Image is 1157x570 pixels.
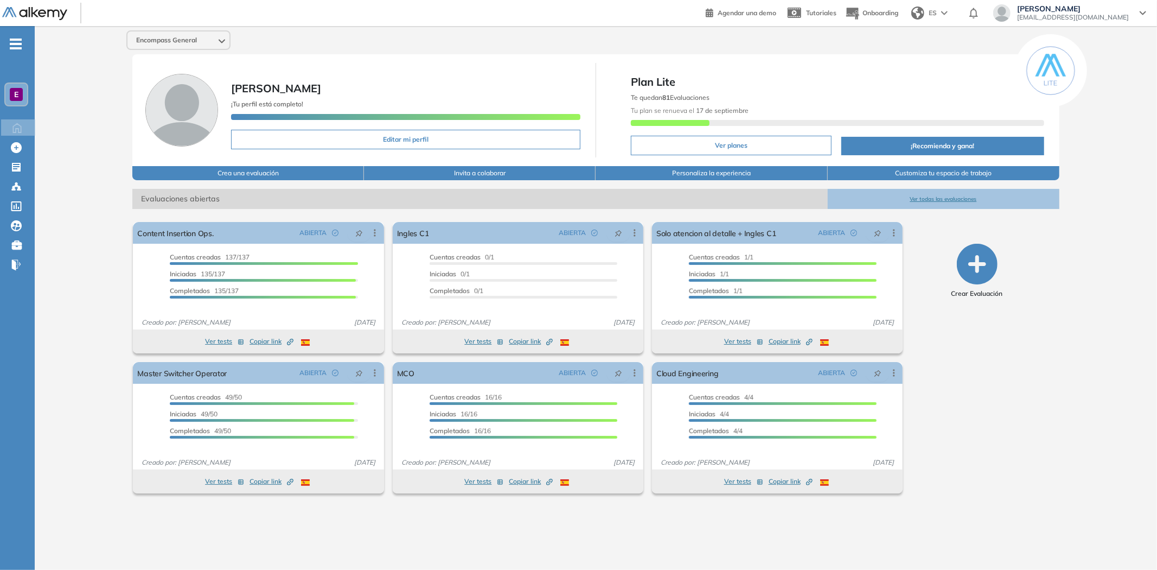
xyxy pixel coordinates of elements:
span: Tutoriales [806,9,836,17]
button: Copiar link [250,475,293,488]
span: [DATE] [868,458,898,467]
span: 0/1 [430,270,470,278]
span: Cuentas creadas [689,253,740,261]
span: Te quedan Evaluaciones [631,93,709,102]
button: Copiar link [769,335,813,348]
button: Customiza tu espacio de trabajo [828,166,1059,180]
span: 49/50 [170,393,242,401]
span: Cuentas creadas [170,253,221,261]
span: ABIERTA [559,228,586,238]
span: Plan Lite [631,74,1044,90]
span: 0/1 [430,253,494,261]
button: Ver tests [464,475,503,488]
span: Completados [430,287,470,295]
span: Tu plan se renueva el [631,106,749,115]
span: pushpin [355,369,363,377]
button: Copiar link [509,475,553,488]
a: MCO [397,362,414,384]
span: Cuentas creadas [689,393,740,401]
span: ABIERTA [559,368,586,378]
button: Copiar link [769,475,813,488]
span: Onboarding [862,9,898,17]
button: pushpin [606,364,630,382]
span: Creado por: [PERSON_NAME] [397,458,495,467]
span: Completados [689,427,729,435]
img: ESP [301,479,310,486]
span: Copiar link [509,337,553,346]
span: 0/1 [430,287,483,295]
a: Content Insertion Ops. [137,222,213,244]
a: Agendar una demo [706,5,776,18]
span: Crear Evaluación [951,289,1003,299]
img: ESP [820,339,829,346]
span: [PERSON_NAME] [1017,4,1129,13]
span: Creado por: [PERSON_NAME] [137,318,235,327]
span: 1/1 [689,270,729,278]
img: Logo [2,7,67,21]
span: Completados [430,427,470,435]
button: Ver tests [724,475,763,488]
img: Foto de perfil [145,74,218,147]
span: Creado por: [PERSON_NAME] [397,318,495,327]
span: Evaluaciones abiertas [132,189,827,209]
span: Completados [170,287,210,295]
span: Cuentas creadas [430,393,481,401]
span: 135/137 [170,270,225,278]
a: Solo atencion al detalle + Ingles C1 [656,222,776,244]
a: Cloud Engineering [656,362,718,384]
a: Master Switcher Operator [137,362,227,384]
button: pushpin [866,224,890,242]
button: Crea una evaluación [132,166,364,180]
span: Copiar link [769,337,813,346]
button: Personaliza la experiencia [596,166,827,180]
span: Iniciadas [689,410,715,418]
i: - [10,43,22,45]
span: [DATE] [350,318,380,327]
span: Copiar link [509,477,553,486]
span: [EMAIL_ADDRESS][DOMAIN_NAME] [1017,13,1129,22]
button: pushpin [347,224,371,242]
span: 1/1 [689,287,743,295]
img: ESP [560,339,569,346]
span: pushpin [355,229,363,237]
span: Copiar link [250,337,293,346]
span: Iniciadas [689,270,715,278]
span: Completados [689,287,729,295]
span: 137/137 [170,253,250,261]
span: E [14,90,18,99]
button: Copiar link [250,335,293,348]
img: ESP [560,479,569,486]
span: 16/16 [430,427,491,435]
span: Copiar link [769,477,813,486]
button: Ver todas las evaluaciones [828,189,1059,209]
span: Iniciadas [170,410,196,418]
button: Ver planes [631,136,832,155]
span: [DATE] [609,458,639,467]
button: Crear Evaluación [951,244,1003,299]
span: 4/4 [689,393,753,401]
span: Cuentas creadas [430,253,481,261]
span: Creado por: [PERSON_NAME] [656,458,754,467]
span: ABIERTA [299,368,327,378]
span: 4/4 [689,410,729,418]
button: Editar mi perfil [231,130,580,149]
button: Ver tests [464,335,503,348]
span: Agendar una demo [718,9,776,17]
span: Creado por: [PERSON_NAME] [137,458,235,467]
span: check-circle [591,370,598,376]
b: 17 de septiembre [694,106,749,115]
img: world [911,7,924,20]
span: check-circle [851,370,857,376]
span: check-circle [332,230,338,236]
span: ABIERTA [299,228,327,238]
img: arrow [941,11,948,15]
span: [DATE] [350,458,380,467]
img: ESP [301,339,310,346]
span: check-circle [332,370,338,376]
button: ¡Recomienda y gana! [841,137,1044,155]
span: 16/16 [430,393,502,401]
span: Iniciadas [430,410,456,418]
img: ESP [820,479,829,486]
button: Onboarding [845,2,898,25]
span: Iniciadas [170,270,196,278]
